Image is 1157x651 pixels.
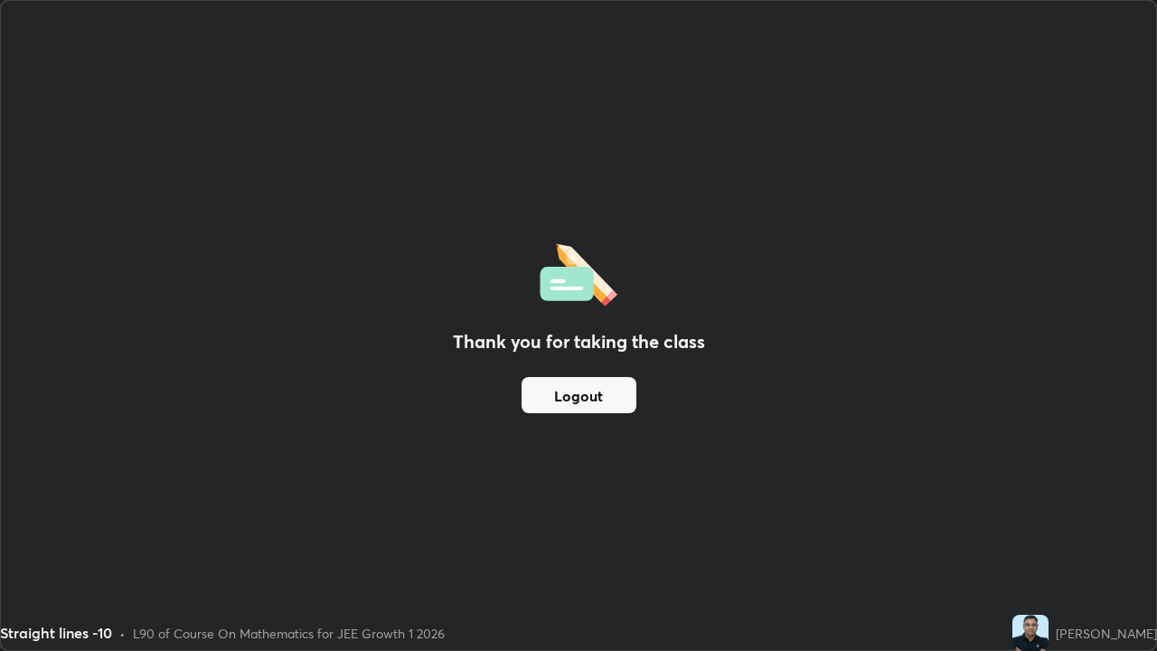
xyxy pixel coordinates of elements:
button: Logout [522,377,636,413]
img: dac768bf8445401baa7a33347c0029c8.jpg [1012,615,1049,651]
div: • [119,624,126,643]
img: offlineFeedback.1438e8b3.svg [540,238,617,307]
h2: Thank you for taking the class [453,328,705,355]
div: [PERSON_NAME] [1056,624,1157,643]
div: L90 of Course On Mathematics for JEE Growth 1 2026 [133,624,445,643]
